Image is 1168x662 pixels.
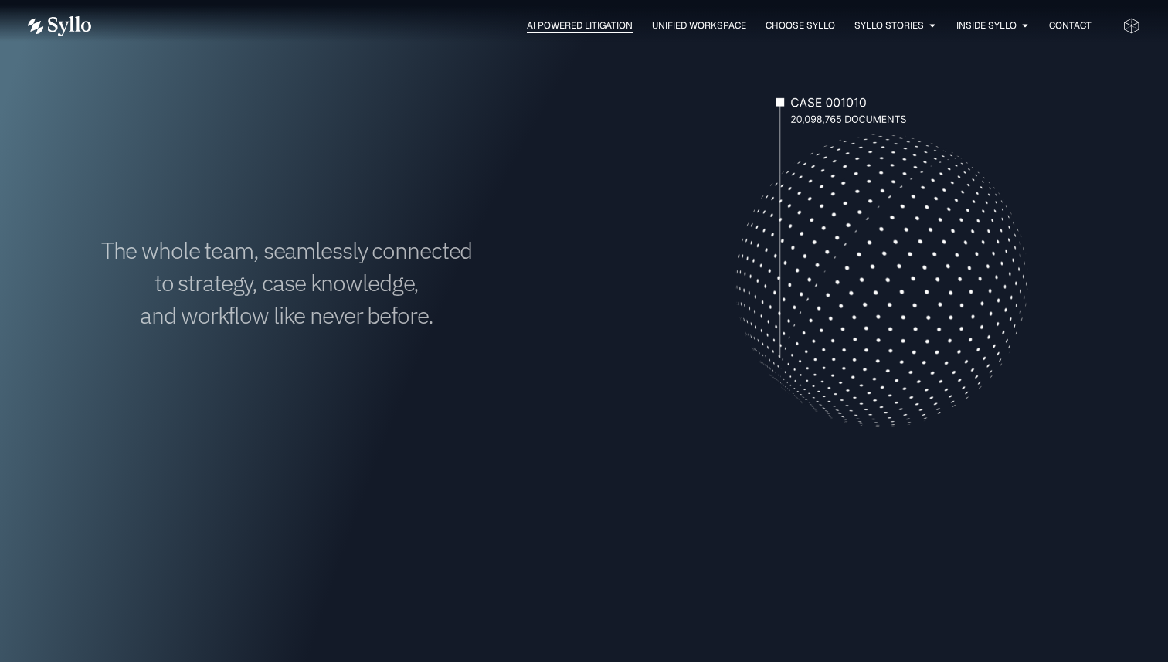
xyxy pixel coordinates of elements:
[122,19,1092,33] nav: Menu
[28,234,545,331] h1: The whole team, seamlessly connected to strategy, case knowledge, and workflow like never before.
[1049,19,1092,32] a: Contact
[527,19,633,32] a: AI Powered Litigation
[122,19,1092,33] div: Menu Toggle
[652,19,746,32] a: Unified Workspace
[956,19,1017,32] a: Inside Syllo
[28,16,91,36] img: Vector
[854,19,924,32] a: Syllo Stories
[766,19,835,32] a: Choose Syllo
